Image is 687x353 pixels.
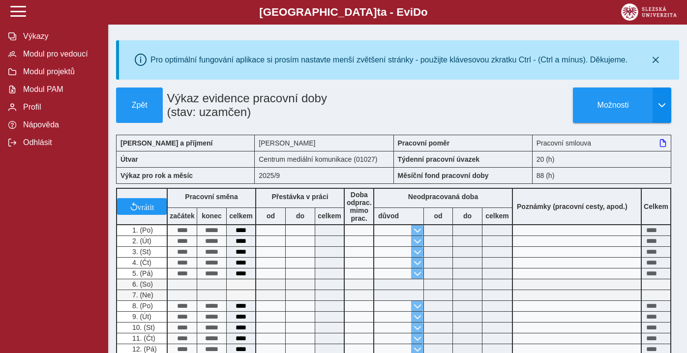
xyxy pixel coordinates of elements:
b: Poznámky (pracovní cesty, apod.) [513,203,631,210]
b: celkem [482,212,512,220]
span: 4. (Čt) [130,259,151,266]
b: důvod [378,212,399,220]
span: vrátit [138,203,154,210]
h1: Výkaz evidence pracovní doby (stav: uzamčen) [163,88,351,123]
span: Modul pro vedoucí [20,50,100,59]
span: 2. (Út) [130,237,151,245]
b: Týdenní pracovní úvazek [398,155,480,163]
button: Možnosti [573,88,653,123]
span: Modul projektů [20,67,100,76]
b: do [286,212,315,220]
span: 11. (Čt) [130,334,155,342]
span: 3. (St) [130,248,151,256]
b: konec [197,212,226,220]
span: 8. (Po) [130,302,153,310]
span: Profil [20,103,100,112]
span: 12. (Pá) [130,345,157,353]
b: Útvar [120,155,138,163]
span: 1. (Po) [130,226,153,234]
span: D [413,6,421,18]
b: celkem [315,212,344,220]
b: [GEOGRAPHIC_DATA] a - Evi [30,6,657,19]
b: Výkaz pro rok a měsíc [120,172,193,179]
b: Pracovní směna [185,193,238,201]
button: vrátit [117,198,167,215]
div: 88 (h) [533,167,671,184]
div: Pro optimální fungování aplikace si prosím nastavte menší zvětšení stránky - použijte klávesovou ... [150,56,627,64]
img: logo_web_su.png [621,3,677,21]
b: do [453,212,482,220]
b: od [424,212,452,220]
span: Zpět [120,101,158,110]
span: 10. (St) [130,324,155,331]
span: 5. (Pá) [130,269,153,277]
b: [PERSON_NAME] a příjmení [120,139,212,147]
b: od [256,212,285,220]
span: Nápověda [20,120,100,129]
b: Celkem [644,203,668,210]
div: 2025/9 [255,167,393,184]
b: Doba odprac. mimo prac. [347,191,372,222]
b: Pracovní poměr [398,139,450,147]
span: o [421,6,428,18]
span: Odhlásit [20,138,100,147]
div: 20 (h) [533,151,671,167]
div: Centrum mediální komunikace (01027) [255,151,393,167]
span: 6. (So) [130,280,153,288]
b: Měsíční fond pracovní doby [398,172,489,179]
span: 9. (Út) [130,313,151,321]
span: Modul PAM [20,85,100,94]
b: celkem [227,212,255,220]
b: začátek [168,212,197,220]
div: [PERSON_NAME] [255,135,393,151]
b: Přestávka v práci [271,193,328,201]
span: t [377,6,380,18]
span: 7. (Ne) [130,291,153,299]
div: Pracovní smlouva [533,135,671,151]
span: Výkazy [20,32,100,41]
span: Možnosti [581,101,645,110]
b: Neodpracovaná doba [408,193,478,201]
button: Zpět [116,88,163,123]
